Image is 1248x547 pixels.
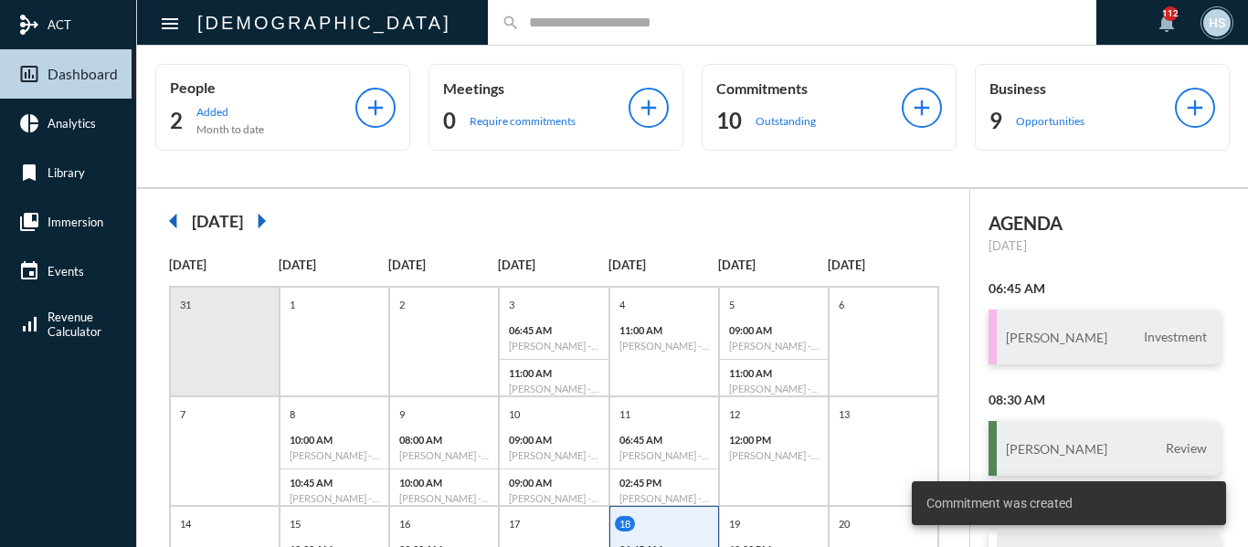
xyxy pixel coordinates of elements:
[155,203,192,239] mat-icon: arrow_left
[504,297,519,312] p: 3
[509,449,598,461] h6: [PERSON_NAME] - [PERSON_NAME] - Investment Compliance Review
[18,14,40,36] mat-icon: mediation
[399,449,489,461] h6: [PERSON_NAME] - Review
[399,477,489,489] p: 10:00 AM
[1006,441,1107,457] h3: [PERSON_NAME]
[170,106,183,135] h2: 2
[756,114,816,128] p: Outstanding
[395,516,415,531] p: 16
[619,492,709,504] h6: [PERSON_NAME] - Verification
[834,406,854,422] p: 13
[636,95,661,121] mat-icon: add
[1163,6,1178,21] div: 112
[615,516,635,531] p: 18
[290,434,379,446] p: 10:00 AM
[18,260,40,282] mat-icon: event
[18,313,40,335] mat-icon: signal_cellular_alt
[285,297,300,312] p: 1
[290,492,379,504] h6: [PERSON_NAME] - Action
[48,17,71,32] span: ACT
[509,434,598,446] p: 09:00 AM
[175,297,196,312] p: 31
[290,477,379,489] p: 10:45 AM
[828,258,937,272] p: [DATE]
[395,297,409,312] p: 2
[363,95,388,121] mat-icon: add
[243,203,280,239] mat-icon: arrow_right
[18,63,40,85] mat-icon: insert_chart_outlined
[1182,95,1208,121] mat-icon: add
[729,383,819,394] h6: [PERSON_NAME] - Retirement Doctrine Review
[1161,440,1211,457] span: Review
[716,79,902,97] p: Commitments
[18,211,40,233] mat-icon: collections_bookmark
[509,383,598,394] h6: [PERSON_NAME] - Investment Review
[443,106,456,135] h2: 0
[619,449,709,461] h6: [PERSON_NAME] - Investment
[197,8,451,37] h2: [DEMOGRAPHIC_DATA]
[502,14,520,32] mat-icon: search
[729,449,819,461] h6: [PERSON_NAME] - [PERSON_NAME] - Retirement Income
[159,13,181,35] mat-icon: Side nav toggle icon
[509,367,598,379] p: 11:00 AM
[989,280,1221,296] h2: 06:45 AM
[909,95,935,121] mat-icon: add
[989,212,1221,234] h2: AGENDA
[724,516,745,531] p: 19
[619,434,709,446] p: 06:45 AM
[926,494,1073,512] span: Commitment was created
[1016,114,1084,128] p: Opportunities
[989,79,1175,97] p: Business
[989,392,1221,407] h2: 08:30 AM
[170,79,355,96] p: People
[1156,12,1178,34] mat-icon: notifications
[279,258,388,272] p: [DATE]
[729,434,819,446] p: 12:00 PM
[48,215,103,229] span: Immersion
[615,406,635,422] p: 11
[48,310,101,339] span: Revenue Calculator
[48,66,118,82] span: Dashboard
[509,340,598,352] h6: [PERSON_NAME] - Investment
[48,116,96,131] span: Analytics
[834,297,849,312] p: 6
[1006,330,1107,345] h3: [PERSON_NAME]
[18,112,40,134] mat-icon: pie_chart
[192,211,243,231] h2: [DATE]
[196,122,264,136] p: Month to date
[196,105,264,119] p: Added
[509,477,598,489] p: 09:00 AM
[290,449,379,461] h6: [PERSON_NAME] - Action
[724,297,739,312] p: 5
[18,162,40,184] mat-icon: bookmark
[619,324,709,336] p: 11:00 AM
[285,516,305,531] p: 15
[509,324,598,336] p: 06:45 AM
[834,516,854,531] p: 20
[724,406,745,422] p: 12
[470,114,576,128] p: Require commitments
[152,5,188,41] button: Toggle sidenav
[608,258,718,272] p: [DATE]
[989,238,1221,253] p: [DATE]
[399,492,489,504] h6: [PERSON_NAME] - Review
[388,258,498,272] p: [DATE]
[718,258,828,272] p: [DATE]
[989,106,1002,135] h2: 9
[619,477,709,489] p: 02:45 PM
[615,297,629,312] p: 4
[1139,329,1211,345] span: Investment
[716,106,742,135] h2: 10
[48,264,84,279] span: Events
[504,516,524,531] p: 17
[443,79,629,97] p: Meetings
[509,492,598,504] h6: [PERSON_NAME] - [PERSON_NAME] - Retirement Income
[285,406,300,422] p: 8
[48,165,85,180] span: Library
[619,340,709,352] h6: [PERSON_NAME] - Review
[504,406,524,422] p: 10
[175,516,196,531] p: 14
[169,258,279,272] p: [DATE]
[729,340,819,352] h6: [PERSON_NAME] - [PERSON_NAME] - Income Protection
[498,258,608,272] p: [DATE]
